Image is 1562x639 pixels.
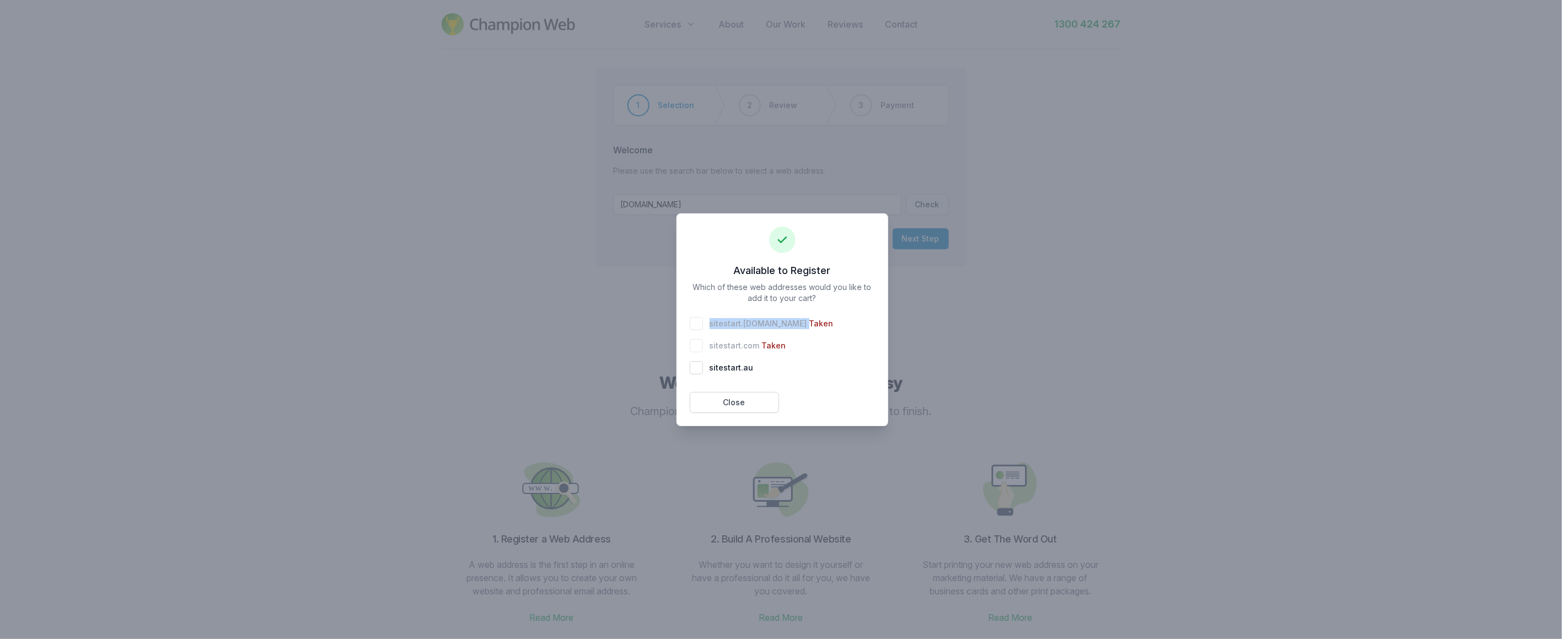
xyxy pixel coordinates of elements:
[690,392,779,413] button: Close
[690,282,875,379] p: Which of these web addresses would you like to add it to your cart?
[809,318,834,329] span: Taken
[710,318,807,329] span: sitestart . [DOMAIN_NAME]
[710,362,754,373] span: sitestart . au
[690,264,875,277] h3: Available to Register
[762,340,786,351] span: Taken
[710,340,760,351] span: sitestart . com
